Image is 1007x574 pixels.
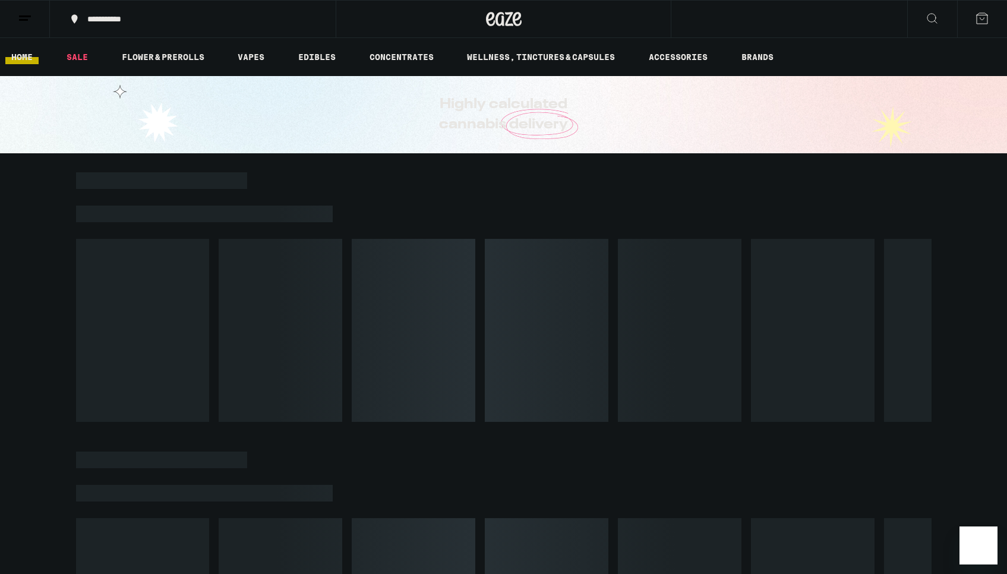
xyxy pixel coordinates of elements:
h1: Highly calculated cannabis delivery [406,94,602,135]
a: CONCENTRATES [364,50,440,64]
a: WELLNESS, TINCTURES & CAPSULES [461,50,621,64]
a: BRANDS [735,50,779,64]
a: ACCESSORIES [643,50,714,64]
a: EDIBLES [292,50,342,64]
a: SALE [61,50,94,64]
a: FLOWER & PREROLLS [116,50,210,64]
a: HOME [5,50,39,64]
iframe: Button to launch messaging window [959,526,997,564]
a: VAPES [232,50,270,64]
